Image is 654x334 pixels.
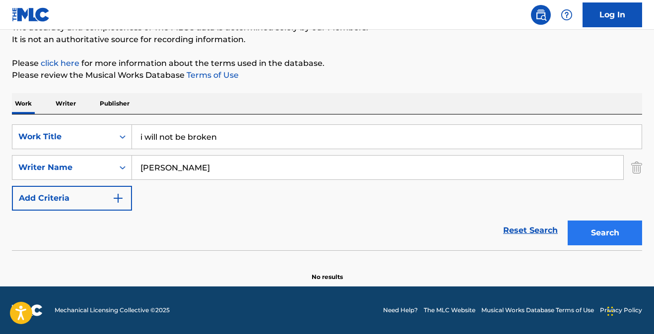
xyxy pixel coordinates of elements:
[97,93,132,114] p: Publisher
[12,304,43,316] img: logo
[12,124,642,250] form: Search Form
[12,186,132,211] button: Add Criteria
[12,69,642,81] p: Please review the Musical Works Database
[53,93,79,114] p: Writer
[498,220,563,241] a: Reset Search
[561,9,573,21] img: help
[568,221,642,245] button: Search
[312,261,343,281] p: No results
[383,306,418,315] a: Need Help?
[600,306,642,315] a: Privacy Policy
[557,5,577,25] div: Help
[112,192,124,204] img: 9d2ae6d4665cec9f34b9.svg
[185,70,239,80] a: Terms of Use
[55,306,170,315] span: Mechanical Licensing Collective © 2025
[12,93,35,114] p: Work
[531,5,551,25] a: Public Search
[18,162,108,173] div: Writer Name
[12,57,642,69] p: Please for more information about the terms used in the database.
[481,306,594,315] a: Musical Works Database Terms of Use
[424,306,475,315] a: The MLC Website
[631,155,642,180] img: Delete Criterion
[607,296,613,326] div: Drag
[583,2,642,27] a: Log In
[535,9,547,21] img: search
[41,58,79,68] a: click here
[12,7,50,22] img: MLC Logo
[12,34,642,46] p: It is not an authoritative source for recording information.
[18,131,108,143] div: Work Title
[604,286,654,334] iframe: Chat Widget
